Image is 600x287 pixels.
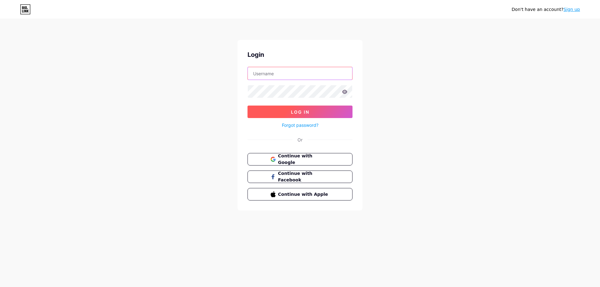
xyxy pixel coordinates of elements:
button: Continue with Apple [247,188,352,200]
div: Don't have an account? [512,6,580,13]
div: Or [297,136,302,143]
button: Continue with Google [247,153,352,166]
button: Continue with Facebook [247,171,352,183]
button: Log In [247,106,352,118]
input: Username [248,67,352,80]
span: Log In [291,109,309,115]
span: Continue with Google [278,153,330,166]
span: Continue with Facebook [278,170,330,183]
div: Login [247,50,352,59]
a: Forgot password? [282,122,318,128]
span: Continue with Apple [278,191,330,198]
a: Sign up [563,7,580,12]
